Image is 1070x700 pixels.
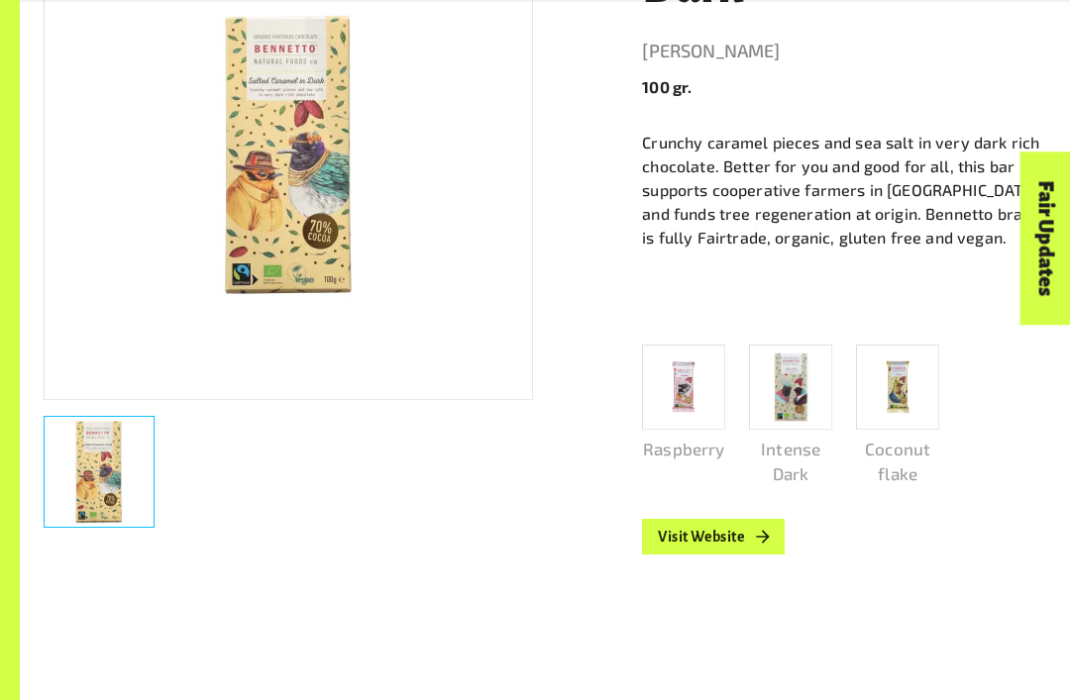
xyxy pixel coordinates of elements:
p: Crunchy caramel pieces and sea salt in very dark rich chocolate. Better for you and good for all,... [642,131,1046,250]
a: Raspberry [642,345,725,462]
a: Coconut flake [856,345,939,487]
a: Visit Website [642,519,785,554]
p: Coconut flake [856,437,939,487]
a: Intense Dark [749,345,832,487]
a: [PERSON_NAME] [642,36,1046,67]
p: Intense Dark [749,437,832,487]
p: Raspberry [642,437,725,462]
p: 100 gr. [642,75,1046,99]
